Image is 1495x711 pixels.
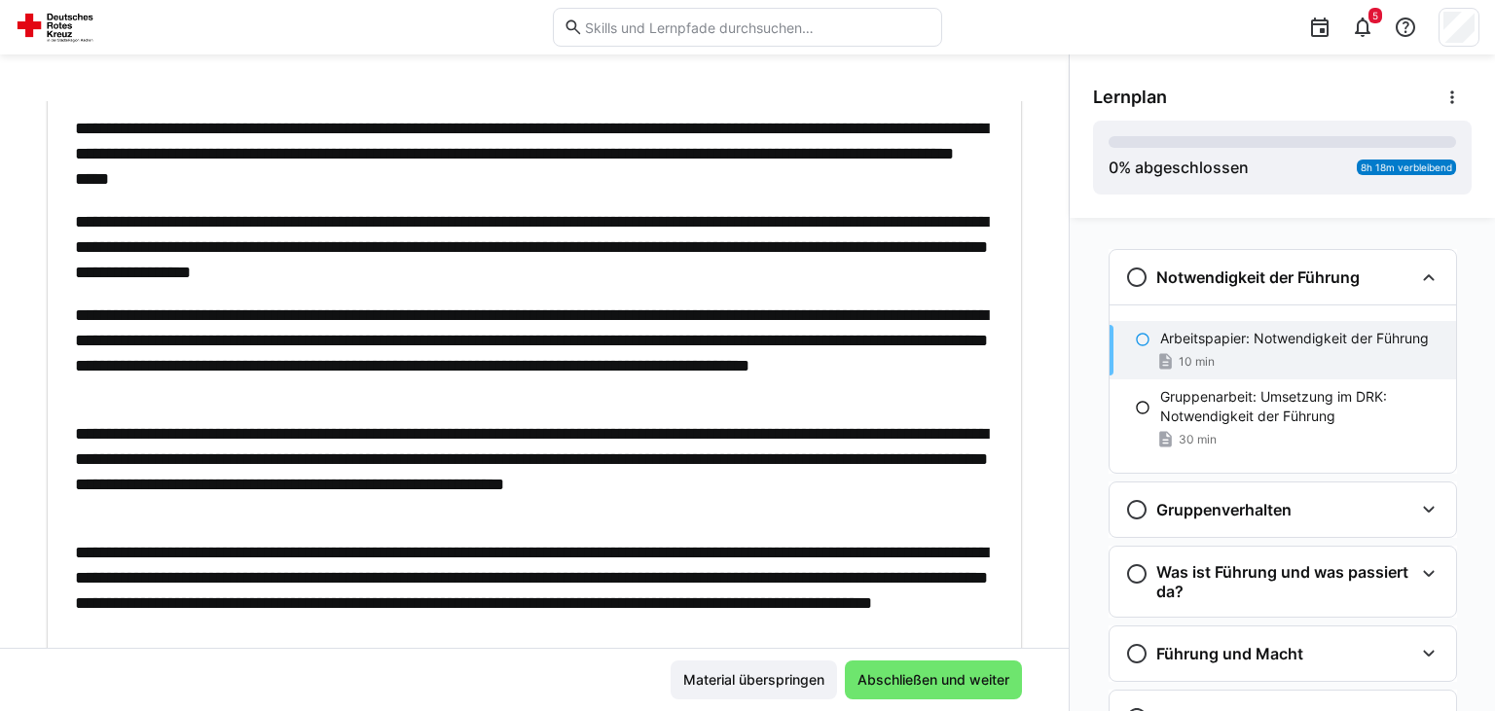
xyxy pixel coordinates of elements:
[1156,267,1360,287] h3: Notwendigkeit der Führung
[1093,87,1167,108] span: Lernplan
[1156,644,1303,663] h3: Führung und Macht
[1156,500,1292,519] h3: Gruppenverhalten
[845,660,1022,699] button: Abschließen und weiter
[1179,354,1215,370] span: 10 min
[1160,387,1440,426] p: Gruppenarbeit: Umsetzung im DRK: Notwendigkeit der Führung
[1361,161,1452,173] span: 8h 18m verbleibend
[1109,156,1249,179] div: % abgeschlossen
[583,18,931,36] input: Skills und Lernpfade durchsuchen…
[1179,432,1217,447] span: 30 min
[1156,562,1413,601] h3: Was ist Führung und was passiert da?
[1160,329,1429,348] p: Arbeitspapier: Notwendigkeit der Führung
[855,670,1012,690] span: Abschließen und weiter
[1372,10,1378,21] span: 5
[680,670,827,690] span: Material überspringen
[671,660,837,699] button: Material überspringen
[1109,158,1118,177] span: 0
